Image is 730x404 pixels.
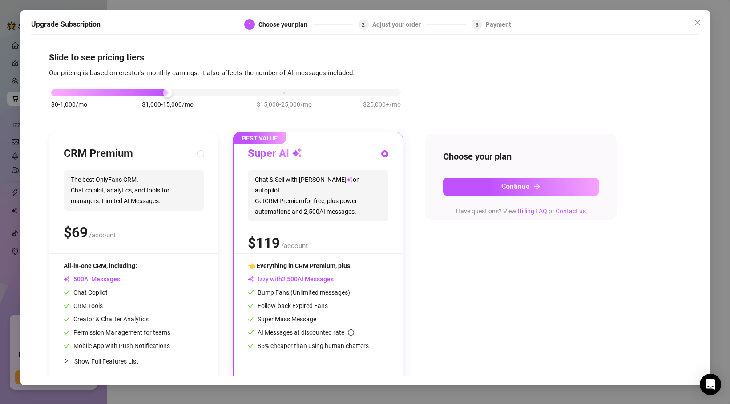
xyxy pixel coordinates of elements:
span: Close [690,19,705,26]
span: BEST VALUE [233,132,286,144]
span: 👈 Everything in CRM Premium, plus: [248,262,352,269]
span: CRM Tools [64,302,103,309]
span: Continue [501,182,530,191]
span: 1 [248,21,251,28]
h3: CRM Premium [64,147,133,161]
div: Adjust your order [372,19,426,30]
button: Close [690,16,705,30]
span: All-in-one CRM, including: [64,262,137,269]
span: The best OnlyFans CRM. Chat copilot, analytics, and tools for managers. Limited AI Messages. [64,170,204,211]
span: Creator & Chatter Analytics [64,316,149,323]
span: 2 [362,21,365,28]
span: Have questions? View or [456,207,586,214]
span: AI Messages at discounted rate [258,329,354,336]
button: Continuearrow-right [443,177,599,195]
span: /account [281,242,308,250]
span: check [64,289,70,296]
a: Contact us [556,207,586,214]
div: Open Intercom Messenger [700,374,721,395]
span: Izzy with AI Messages [248,276,334,283]
span: /account [89,231,116,239]
span: close [694,19,701,26]
span: $1,000-15,000/mo [141,100,193,109]
div: Payment [486,19,511,30]
span: Our pricing is based on creator's monthly earnings. It also affects the number of AI messages inc... [49,68,355,76]
span: info-circle [348,329,354,336]
span: check [248,289,254,296]
div: Show Full Features List [64,351,204,372]
span: Mobile App with Push Notifications [64,342,170,349]
h5: Upgrade Subscription [31,19,101,30]
h4: Slide to see pricing tiers [49,51,682,63]
span: $ [64,224,88,241]
h3: Super AI [248,147,302,161]
div: Choose your plan [258,19,313,30]
span: check [64,316,70,322]
span: check [248,329,254,336]
span: Show Full Features List [74,358,138,365]
span: check [64,303,70,309]
span: AI Messages [64,276,120,283]
span: 85% cheaper than using human chatters [248,342,369,349]
span: check [248,316,254,322]
span: collapsed [64,358,69,364]
span: Super Mass Message [248,316,316,323]
span: check [64,343,70,349]
span: $25,000+/mo [363,100,401,109]
span: check [64,329,70,336]
span: Chat Copilot [64,289,108,296]
h4: Choose your plan [443,150,599,162]
span: check [248,303,254,309]
span: Permission Management for teams [64,329,170,336]
span: arrow-right [533,183,540,190]
span: check [248,343,254,349]
span: 3 [475,21,478,28]
span: Bump Fans (Unlimited messages) [248,289,350,296]
a: Billing FAQ [518,207,547,214]
span: Chat & Sell with [PERSON_NAME] on autopilot. Get CRM Premium for free, plus power automations and... [248,170,388,221]
span: Follow-back Expired Fans [248,302,328,309]
span: $0-1,000/mo [51,100,87,109]
span: $15,000-25,000/mo [257,100,312,109]
span: $ [248,235,280,252]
